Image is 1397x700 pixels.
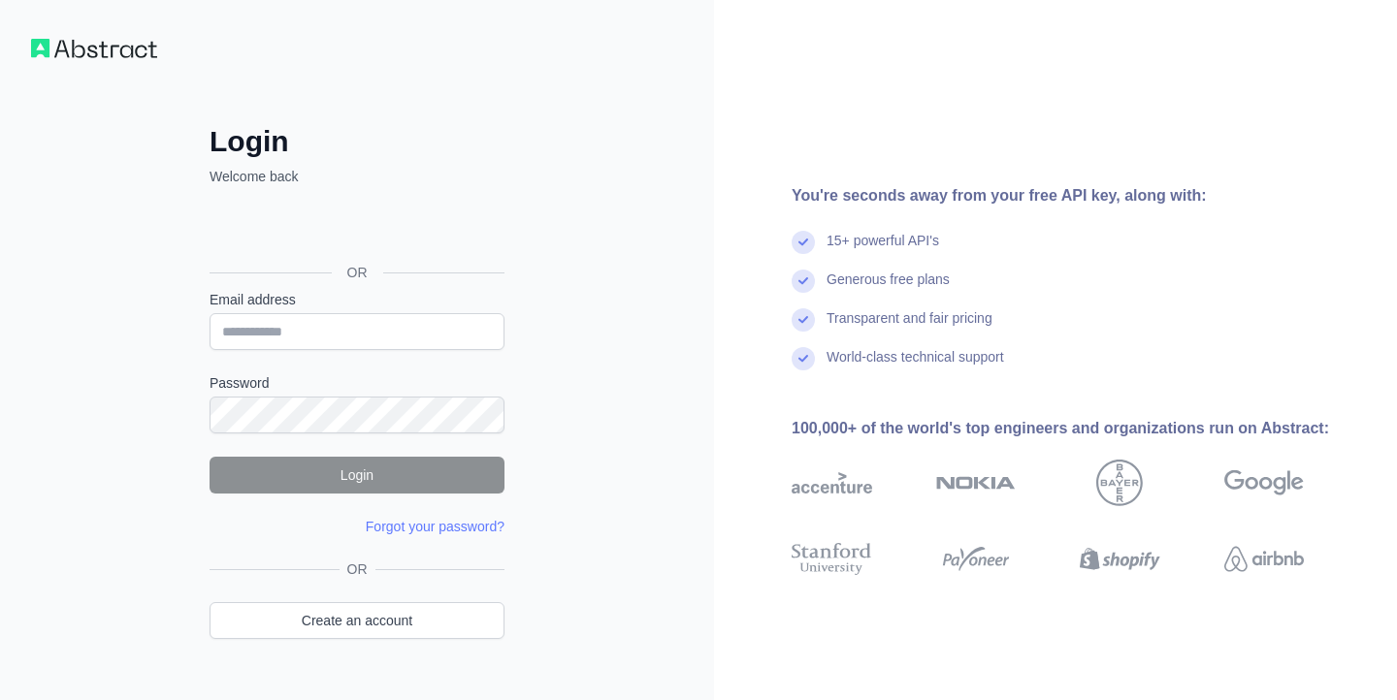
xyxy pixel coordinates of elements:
img: check mark [792,308,815,332]
img: check mark [792,231,815,254]
a: Forgot your password? [366,519,504,534]
div: 100,000+ of the world's top engineers and organizations run on Abstract: [792,417,1366,440]
img: check mark [792,347,815,370]
label: Email address [210,290,504,309]
img: stanford university [792,539,872,579]
img: accenture [792,460,872,506]
iframe: Botón Iniciar sesión con Google [200,207,510,250]
h2: Login [210,124,504,159]
img: check mark [792,270,815,293]
div: Generous free plans [827,270,950,308]
img: payoneer [936,539,1017,579]
div: 15+ powerful API's [827,231,939,270]
div: Transparent and fair pricing [827,308,992,347]
img: Workflow [31,39,157,58]
img: airbnb [1224,539,1305,579]
span: OR [332,263,383,282]
img: google [1224,460,1305,506]
div: World-class technical support [827,347,1004,386]
img: bayer [1096,460,1143,506]
img: shopify [1080,539,1160,579]
label: Password [210,373,504,393]
span: OR [340,559,375,579]
a: Create an account [210,602,504,639]
button: Login [210,457,504,493]
p: Welcome back [210,167,504,186]
img: nokia [936,460,1017,506]
div: You're seconds away from your free API key, along with: [792,184,1366,207]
